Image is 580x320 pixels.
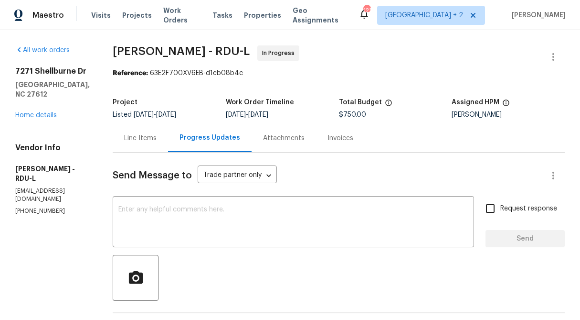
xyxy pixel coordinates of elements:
[244,11,281,20] span: Properties
[113,171,192,180] span: Send Message to
[124,133,157,143] div: Line Items
[156,111,176,118] span: [DATE]
[15,187,90,203] p: [EMAIL_ADDRESS][DOMAIN_NAME]
[339,111,366,118] span: $750.00
[113,45,250,57] span: [PERSON_NAME] - RDU-L
[226,99,294,106] h5: Work Order Timeline
[15,47,70,54] a: All work orders
[262,48,298,58] span: In Progress
[15,164,90,183] h5: [PERSON_NAME] - RDU-L
[113,111,176,118] span: Listed
[113,99,137,106] h5: Project
[248,111,268,118] span: [DATE]
[452,99,499,106] h5: Assigned HPM
[363,6,370,15] div: 121
[15,207,90,215] p: [PHONE_NUMBER]
[179,133,240,143] div: Progress Updates
[15,112,57,119] a: Home details
[15,143,90,153] h4: Vendor Info
[339,99,382,106] h5: Total Budget
[226,111,268,118] span: -
[452,111,565,118] div: [PERSON_NAME]
[113,70,148,77] b: Reference:
[385,11,463,20] span: [GEOGRAPHIC_DATA] + 2
[508,11,566,20] span: [PERSON_NAME]
[15,80,90,99] h5: [GEOGRAPHIC_DATA], NC 27612
[15,66,90,76] h2: 7271 Shellburne Dr
[212,12,232,19] span: Tasks
[91,11,111,20] span: Visits
[32,11,64,20] span: Maestro
[122,11,152,20] span: Projects
[163,6,201,25] span: Work Orders
[226,111,246,118] span: [DATE]
[293,6,347,25] span: Geo Assignments
[385,99,392,111] span: The total cost of line items that have been proposed by Opendoor. This sum includes line items th...
[134,111,176,118] span: -
[500,204,557,214] span: Request response
[198,168,277,184] div: Trade partner only
[134,111,154,118] span: [DATE]
[327,133,353,143] div: Invoices
[502,99,510,111] span: The hpm assigned to this work order.
[113,68,565,78] div: 63E2F700XV6EB-d1eb08b4c
[263,133,305,143] div: Attachments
